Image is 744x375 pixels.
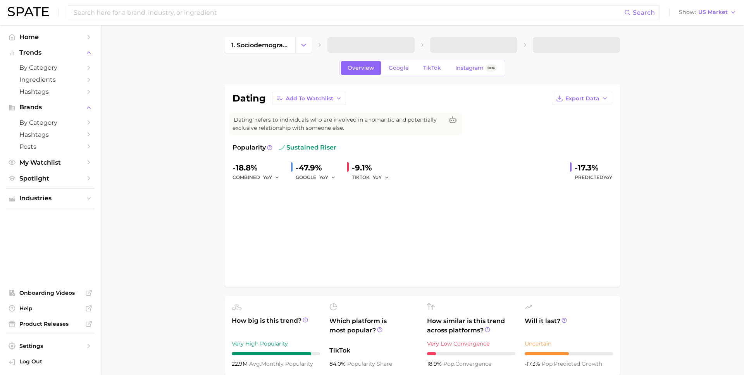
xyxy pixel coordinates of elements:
span: 1. sociodemographic insights [231,41,289,49]
span: Home [19,33,81,41]
span: 'Dating' refers to individuals who are involved in a romantic and potentially exclusive relations... [232,116,443,132]
button: Change Category [295,37,312,53]
span: Hashtags [19,131,81,138]
span: convergence [443,360,491,367]
a: Google [382,61,415,75]
img: sustained riser [279,144,285,151]
span: Overview [348,65,374,71]
span: Help [19,305,81,312]
span: YoY [603,174,612,180]
span: US Market [698,10,728,14]
span: Show [679,10,696,14]
a: 1. sociodemographic insights [225,37,295,53]
button: YoY [319,173,336,182]
button: Add to Watchlist [272,92,346,105]
span: Industries [19,195,81,202]
span: Which platform is most popular? [329,317,418,342]
a: Help [6,303,95,314]
span: TikTok [329,346,418,355]
a: Hashtags [6,86,95,98]
a: Posts [6,141,95,153]
span: My Watchlist [19,159,81,166]
div: Very High Popularity [232,339,320,348]
span: 22.9m [232,360,249,367]
span: Search [633,9,655,16]
div: Very Low Convergence [427,339,515,348]
span: Predicted [575,173,612,182]
a: Settings [6,340,95,352]
a: Ingredients [6,74,95,86]
a: Onboarding Videos [6,287,95,299]
span: Log Out [19,358,88,365]
div: combined [232,173,285,182]
span: Google [389,65,409,71]
span: by Category [19,64,81,71]
span: TikTok [423,65,441,71]
button: YoY [263,173,280,182]
abbr: popularity index [542,360,554,367]
div: 5 / 10 [525,352,613,355]
span: Will it last? [525,317,613,335]
span: Brands [19,104,81,111]
span: Posts [19,143,81,150]
span: How big is this trend? [232,316,320,335]
a: Product Releases [6,318,95,330]
span: Onboarding Videos [19,289,81,296]
span: 84.0% [329,360,347,367]
div: 9 / 10 [232,352,320,355]
a: Home [6,31,95,43]
a: Hashtags [6,129,95,141]
a: Overview [341,61,381,75]
div: -17.3% [575,162,612,174]
span: Trends [19,49,81,56]
div: GOOGLE [296,173,341,182]
span: YoY [373,174,382,181]
div: 1 / 10 [427,352,515,355]
span: Popularity [232,143,266,152]
h1: dating [232,94,266,103]
span: YoY [263,174,272,181]
button: Export Data [552,92,612,105]
span: Export Data [565,95,599,102]
a: Spotlight [6,172,95,184]
span: Add to Watchlist [286,95,333,102]
span: Ingredients [19,76,81,83]
span: Hashtags [19,88,81,95]
span: How similar is this trend across platforms? [427,317,515,335]
button: Trends [6,47,95,58]
abbr: average [249,360,261,367]
div: -18.8% [232,162,285,174]
span: sustained riser [279,143,336,152]
abbr: popularity index [443,360,455,367]
button: YoY [373,173,389,182]
span: by Category [19,119,81,126]
a: by Category [6,62,95,74]
span: YoY [319,174,328,181]
div: -9.1% [352,162,394,174]
div: TIKTOK [352,173,394,182]
a: My Watchlist [6,157,95,169]
span: 18.9% [427,360,443,367]
button: ShowUS Market [677,7,738,17]
span: Settings [19,342,81,349]
span: -17.3% [525,360,542,367]
span: popularity share [347,360,392,367]
a: by Category [6,117,95,129]
span: Instagram [455,65,484,71]
input: Search here for a brand, industry, or ingredient [73,6,624,19]
span: Spotlight [19,175,81,182]
div: -47.9% [296,162,341,174]
span: Product Releases [19,320,81,327]
a: Log out. Currently logged in with e-mail lhighfill@hunterpr.com. [6,356,95,369]
img: SPATE [8,7,49,16]
span: predicted growth [542,360,602,367]
button: Industries [6,193,95,204]
button: Brands [6,101,95,113]
a: InstagramBeta [449,61,504,75]
span: Beta [487,65,495,71]
div: Uncertain [525,339,613,348]
a: TikTok [417,61,448,75]
span: monthly popularity [249,360,313,367]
